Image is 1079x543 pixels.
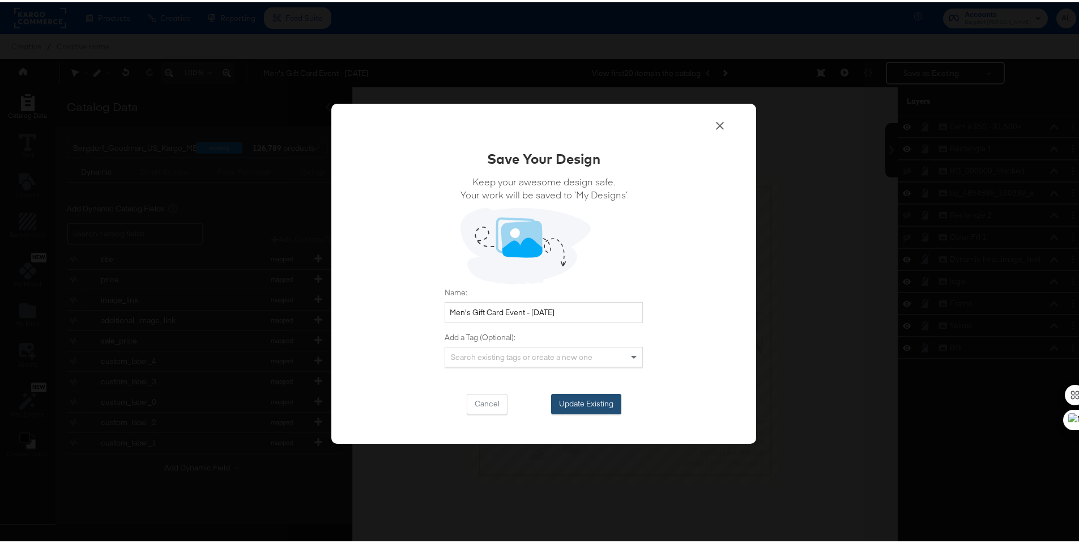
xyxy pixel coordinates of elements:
[445,345,642,364] div: Search existing tags or create a new one
[551,392,621,412] button: Update Existing
[487,147,600,166] div: Save Your Design
[445,330,643,341] label: Add a Tag (Optional):
[445,285,643,296] label: Name:
[460,173,628,186] span: Keep your awesome design safe.
[460,186,628,199] span: Your work will be saved to ‘My Designs’
[467,392,507,412] button: Cancel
